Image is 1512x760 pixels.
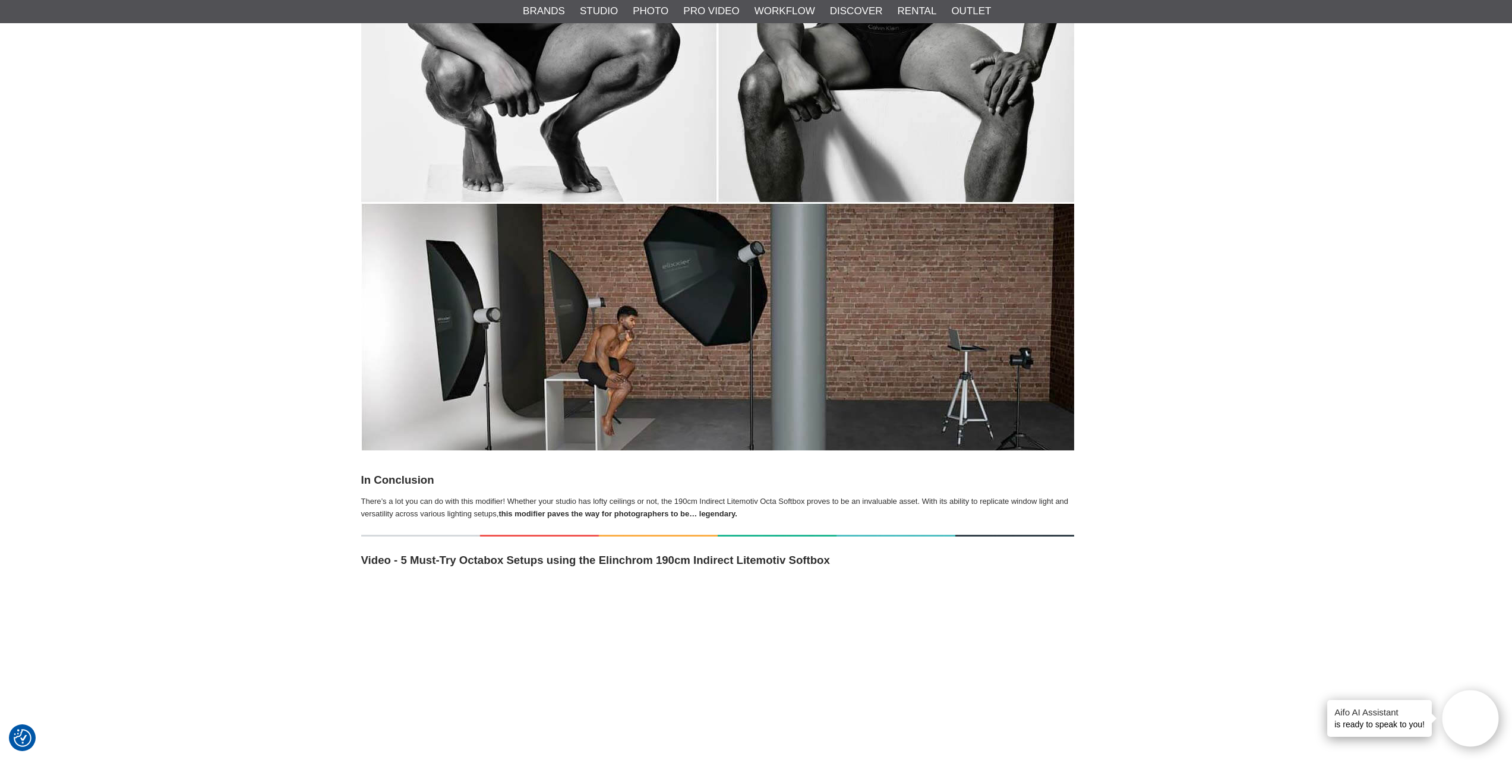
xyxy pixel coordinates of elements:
[361,472,1074,488] h3: In Conclusion
[755,4,815,19] a: Workflow
[14,729,31,747] img: Revisit consent button
[830,4,883,19] a: Discover
[523,4,565,19] a: Brands
[1334,706,1425,718] h4: Aifo AI Assistant
[633,4,668,19] a: Photo
[14,727,31,749] button: Consent Preferences
[498,509,737,518] strong: this modifier paves the way for photographers to be… legendary.
[361,553,1074,568] h3: Video - 5 Must-Try Octabox Setups using the Elinchrom 190cm Indirect Litemotiv Softbox
[1327,700,1432,737] div: is ready to speak to you!
[361,496,1074,521] p: There’s a lot you can do with this modifier! Whether your studio has lofty ceilings or not, the 1...
[898,4,937,19] a: Rental
[951,4,991,19] a: Outlet
[683,4,739,19] a: Pro Video
[580,4,618,19] a: Studio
